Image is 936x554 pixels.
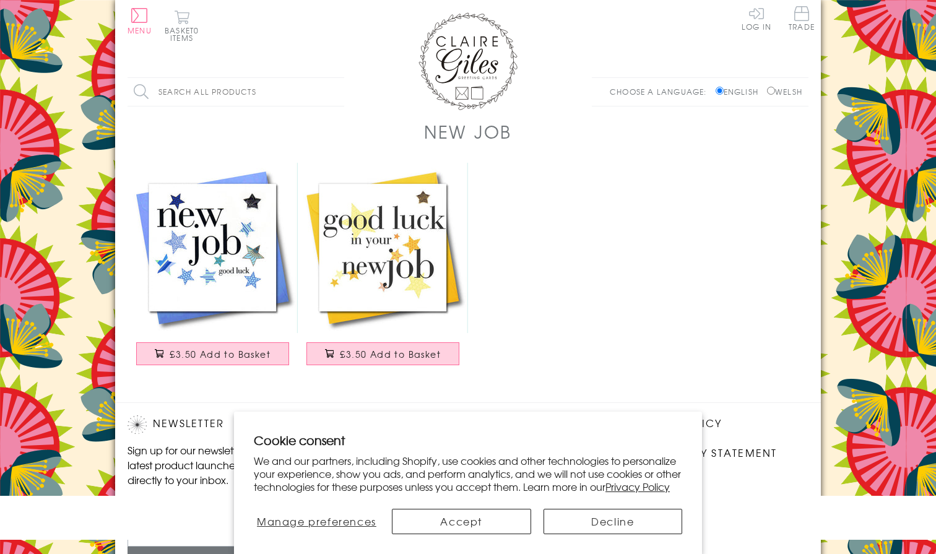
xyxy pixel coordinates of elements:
[298,163,468,333] img: New Job Card, Good Luck, Embellished with a padded star
[418,12,518,110] img: Claire Giles Greetings Cards
[610,86,713,97] p: Choose a language:
[128,163,298,378] a: New Job Card, Blue Stars, Good Luck, padded star embellished £3.50 Add to Basket
[128,78,344,106] input: Search all products
[254,454,682,493] p: We and our partners, including Shopify, use cookies and other technologies to personalize your ex...
[605,479,670,494] a: Privacy Policy
[332,78,344,106] input: Search
[306,342,460,365] button: £3.50 Add to Basket
[424,119,512,144] h1: New Job
[128,163,298,333] img: New Job Card, Blue Stars, Good Luck, padded star embellished
[767,86,802,97] label: Welsh
[170,25,199,43] span: 0 items
[298,163,468,378] a: New Job Card, Good Luck, Embellished with a padded star £3.50 Add to Basket
[136,342,290,365] button: £3.50 Add to Basket
[544,509,683,534] button: Decline
[128,8,152,34] button: Menu
[170,348,271,360] span: £3.50 Add to Basket
[165,10,199,41] button: Basket0 items
[128,415,338,434] h2: Newsletter
[742,6,771,30] a: Log In
[128,25,152,36] span: Menu
[128,443,338,487] p: Sign up for our newsletter to receive the latest product launches, news and offers directly to yo...
[340,348,441,360] span: £3.50 Add to Basket
[789,6,815,33] a: Trade
[716,86,765,97] label: English
[716,87,724,95] input: English
[257,514,376,529] span: Manage preferences
[392,509,531,534] button: Accept
[767,87,775,95] input: Welsh
[254,509,379,534] button: Manage preferences
[254,431,682,449] h2: Cookie consent
[789,6,815,30] span: Trade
